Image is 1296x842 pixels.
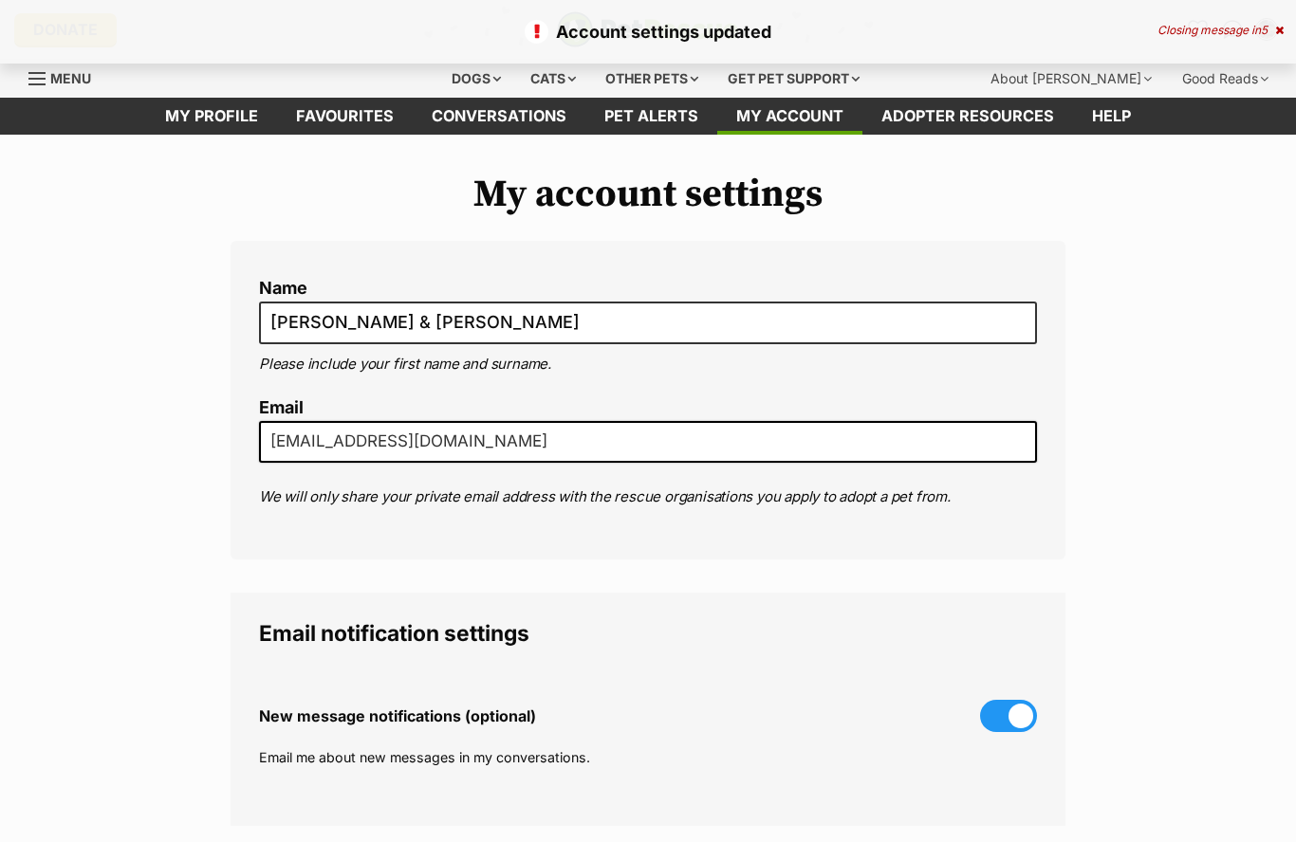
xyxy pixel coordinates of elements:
a: Menu [28,60,104,94]
div: Dogs [438,60,514,98]
p: Email me about new messages in my conversations. [259,747,1037,767]
a: My profile [146,98,277,135]
div: Good Reads [1169,60,1282,98]
div: Cats [517,60,589,98]
fieldset: Email notification settings [231,593,1065,826]
span: New message notifications (optional) [259,707,536,724]
a: Adopter resources [862,98,1073,135]
a: Help [1073,98,1150,135]
a: Favourites [277,98,413,135]
div: Other pets [592,60,712,98]
legend: Email notification settings [259,621,1037,646]
label: Name [259,279,1037,299]
h1: My account settings [231,173,1065,216]
a: My account [717,98,862,135]
a: Pet alerts [585,98,717,135]
span: Menu [50,70,91,86]
a: conversations [413,98,585,135]
div: About [PERSON_NAME] [977,60,1165,98]
div: Get pet support [714,60,873,98]
p: We will only share your private email address with the rescue organisations you apply to adopt a ... [259,486,1037,508]
p: Please include your first name and surname. [259,354,1037,375]
label: Email [259,398,1037,418]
